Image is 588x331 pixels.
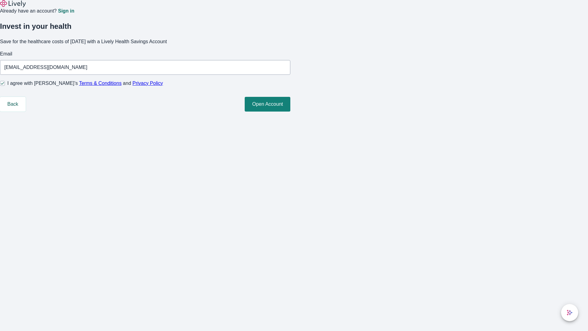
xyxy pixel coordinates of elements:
svg: Lively AI Assistant [567,310,573,316]
a: Sign in [58,9,74,13]
button: Open Account [245,97,290,112]
a: Terms & Conditions [79,81,122,86]
span: I agree with [PERSON_NAME]’s and [7,80,163,87]
button: chat [561,304,578,321]
a: Privacy Policy [133,81,163,86]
